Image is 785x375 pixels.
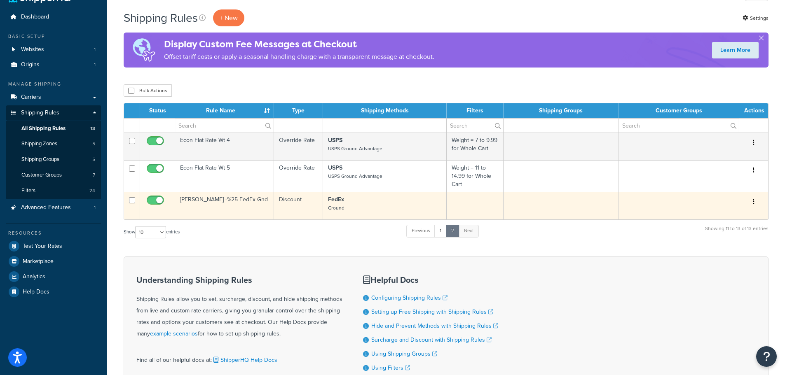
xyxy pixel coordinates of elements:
th: Type [274,103,323,118]
a: Test Your Rates [6,239,101,254]
div: Showing 11 to 13 of 13 entries [705,224,769,242]
span: Filters [21,187,35,194]
a: 1 [434,225,447,237]
li: Shipping Groups [6,152,101,167]
a: Help Docs [6,284,101,299]
span: 1 [94,61,96,68]
span: Carriers [21,94,41,101]
a: Configuring Shipping Rules [371,293,448,302]
a: Filters 24 [6,183,101,198]
div: Basic Setup [6,33,101,40]
a: Using Shipping Groups [371,349,437,358]
input: Search [447,119,503,133]
th: Shipping Methods [323,103,447,118]
select: Showentries [135,226,166,238]
span: Customer Groups [21,172,62,179]
small: USPS Ground Advantage [328,172,382,180]
a: Surcharge and Discount with Shipping Rules [371,335,492,344]
small: USPS Ground Advantage [328,145,382,152]
button: Bulk Actions [124,84,172,97]
h3: Understanding Shipping Rules [136,275,342,284]
small: Ground [328,204,344,212]
input: Search [175,119,274,133]
li: Shipping Rules [6,105,101,199]
th: Status [140,103,175,118]
td: Override Rate [274,160,323,192]
a: Hide and Prevent Methods with Shipping Rules [371,321,498,330]
a: Carriers [6,90,101,105]
span: Help Docs [23,289,49,296]
a: Previous [406,225,435,237]
div: Shipping Rules allow you to set, surcharge, discount, and hide shipping methods from live and cus... [136,275,342,340]
span: Origins [21,61,40,68]
li: Filters [6,183,101,198]
th: Rule Name : activate to sort column ascending [175,103,274,118]
div: Find all of our helpful docs at: [136,348,342,366]
span: 1 [94,46,96,53]
a: Marketplace [6,254,101,269]
p: + New [213,9,244,26]
h3: Helpful Docs [363,275,498,284]
a: Learn More [712,42,759,58]
a: Origins 1 [6,57,101,72]
strong: USPS [328,163,342,172]
span: Advanced Features [21,204,71,211]
a: Next [459,225,479,237]
a: Setting up Free Shipping with Shipping Rules [371,307,493,316]
span: 7 [93,172,95,179]
a: Analytics [6,269,101,284]
img: duties-banner-06bc72dcb5fe05cb3f9472aba00be2ae8eb53ab6f0d8bb03d382ba314ac3c341.png [124,33,164,68]
h4: Display Custom Fee Messages at Checkout [164,37,434,51]
span: All Shipping Rules [21,125,66,132]
li: Shipping Zones [6,136,101,151]
th: Filters [447,103,504,118]
a: example scenarios [150,329,198,338]
p: Offset tariff costs or apply a seasonal handling charge with a transparent message at checkout. [164,51,434,63]
button: Open Resource Center [756,346,777,367]
span: Test Your Rates [23,243,62,250]
div: Resources [6,230,101,237]
span: Shipping Rules [21,109,59,116]
a: Using Filters [371,363,410,372]
li: Websites [6,42,101,57]
h1: Shipping Rules [124,10,198,26]
span: Websites [21,46,44,53]
span: Shipping Zones [21,140,57,147]
a: ShipperHQ Help Docs [212,356,277,364]
td: Weight = 11 to 14.99 for Whole Cart [447,160,504,192]
a: Websites 1 [6,42,101,57]
li: Dashboard [6,9,101,25]
input: Search [619,119,739,133]
th: Actions [739,103,768,118]
label: Show entries [124,226,180,238]
td: Discount [274,192,323,219]
span: 24 [89,187,95,194]
strong: FedEx [328,195,344,204]
a: Shipping Zones 5 [6,136,101,151]
span: Marketplace [23,258,54,265]
td: Econ Flat Rate Wt 4 [175,133,274,160]
span: 5 [92,140,95,147]
a: Shipping Rules [6,105,101,121]
a: Advanced Features 1 [6,200,101,215]
td: [PERSON_NAME] -%25 FedEx Gnd [175,192,274,219]
div: Manage Shipping [6,81,101,88]
td: Econ Flat Rate Wt 5 [175,160,274,192]
li: Customer Groups [6,168,101,183]
strong: USPS [328,136,342,144]
span: 5 [92,156,95,163]
td: Weight = 7 to 9.99 for Whole Cart [447,133,504,160]
th: Customer Groups [619,103,739,118]
a: 2 [446,225,459,237]
td: Override Rate [274,133,323,160]
a: All Shipping Rules 13 [6,121,101,136]
a: Shipping Groups 5 [6,152,101,167]
li: All Shipping Rules [6,121,101,136]
li: Advanced Features [6,200,101,215]
th: Shipping Groups [504,103,619,118]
